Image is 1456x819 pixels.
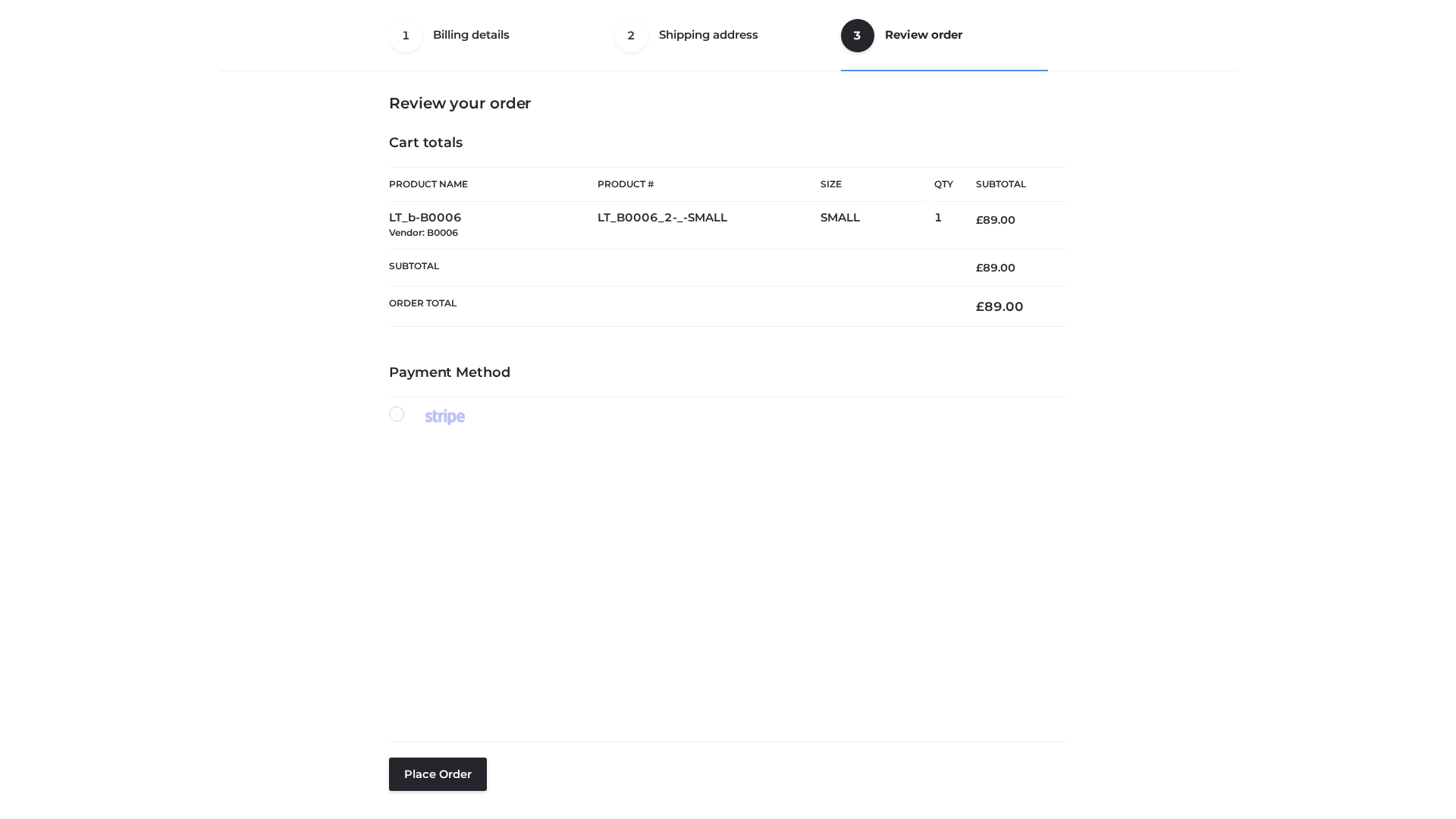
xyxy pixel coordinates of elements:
[976,213,1015,227] bdi: 89.00
[976,213,983,227] span: £
[389,202,598,249] td: LT_b-B0006
[389,365,1067,381] h4: Payment Method
[598,202,821,249] td: LT_B0006_2-_-SMALL
[821,202,934,249] td: SMALL
[976,299,984,314] span: £
[389,94,1067,112] h3: Review your order
[953,168,1067,202] th: Subtotal
[976,261,983,275] span: £
[976,261,1015,275] bdi: 89.00
[389,227,458,238] small: Vendor: B0006
[934,167,953,202] th: Qty
[389,249,953,286] th: Subtotal
[821,168,927,202] th: Size
[598,167,821,202] th: Product #
[976,299,1024,314] bdi: 89.00
[386,441,1064,716] iframe: Secure payment input frame
[389,287,953,327] th: Order Total
[389,758,487,791] button: Place order
[389,135,1067,152] h4: Cart totals
[389,167,598,202] th: Product Name
[934,202,953,249] td: 1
